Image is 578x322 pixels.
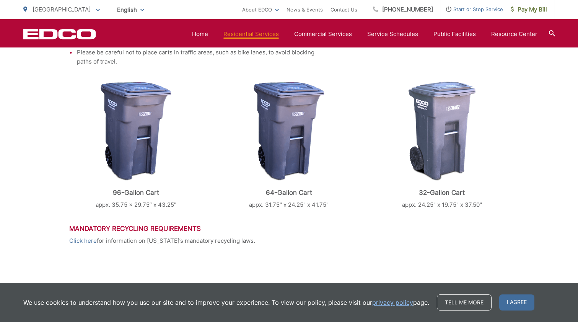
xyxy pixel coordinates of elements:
p: appx. 31.75" x 24.25" x 41.75" [222,200,356,209]
img: cart-trash-32.png [408,82,476,181]
a: Click here [69,236,97,245]
img: cart-trash.png [101,82,171,181]
p: 96-Gallon Cart [69,189,203,196]
a: privacy policy [372,298,413,307]
li: Please be careful not to place carts in traffic areas, such as bike lanes, to avoid blocking path... [77,48,322,66]
a: Commercial Services [294,29,352,39]
a: EDCD logo. Return to the homepage. [23,29,96,39]
a: Home [192,29,208,39]
a: Tell me more [437,294,492,311]
a: Residential Services [223,29,279,39]
span: Pay My Bill [511,5,547,14]
p: for information on [US_STATE]’s mandatory recycling laws. [69,236,509,245]
a: Contact Us [331,5,357,14]
p: appx. 24.25" x 19.75" x 37.50" [375,200,509,209]
h3: Mandatory Recycling Requirements [69,225,509,232]
span: I agree [499,294,534,311]
a: Public Facilities [433,29,476,39]
img: cart-trash.png [254,82,324,181]
p: 32-Gallon Cart [375,189,509,196]
span: English [111,3,150,16]
a: Resource Center [491,29,537,39]
p: appx. 35.75 x 29.75” x 43.25" [69,200,203,209]
p: We use cookies to understand how you use our site and to improve your experience. To view our pol... [23,298,429,307]
span: [GEOGRAPHIC_DATA] [33,6,91,13]
a: About EDCO [242,5,279,14]
a: News & Events [287,5,323,14]
p: 64-Gallon Cart [222,189,356,196]
a: Service Schedules [367,29,418,39]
